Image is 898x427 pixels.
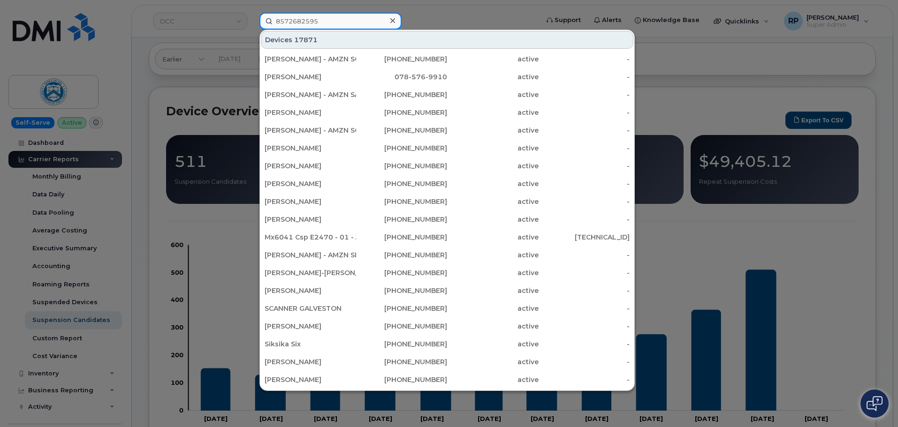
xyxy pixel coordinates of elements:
[356,339,448,349] div: [PHONE_NUMBER]
[356,197,448,206] div: [PHONE_NUMBER]
[261,300,633,317] a: SCANNER GALVESTON[PHONE_NUMBER]active-
[265,179,356,188] div: [PERSON_NAME]
[356,90,448,99] div: [PHONE_NUMBER]
[261,122,633,139] a: [PERSON_NAME] - AMZN SOH2[PHONE_NUMBER]active-
[447,126,539,135] div: active
[447,375,539,384] div: active
[356,232,448,242] div: [PHONE_NUMBER]
[261,247,633,263] a: [PERSON_NAME] - AMZN SB[PHONE_NUMBER]active-
[447,215,539,224] div: active
[447,143,539,153] div: active
[265,108,356,117] div: [PERSON_NAME]
[356,108,448,117] div: [PHONE_NUMBER]
[265,357,356,367] div: [PERSON_NAME]
[447,108,539,117] div: active
[356,179,448,188] div: [PHONE_NUMBER]
[265,322,356,331] div: [PERSON_NAME]
[261,86,633,103] a: [PERSON_NAME] - AMZN SAZ1[PHONE_NUMBER]active-
[265,339,356,349] div: Siksika Six
[261,140,633,157] a: [PERSON_NAME][PHONE_NUMBER]active-
[261,157,633,174] a: [PERSON_NAME][PHONE_NUMBER]active-
[265,250,356,260] div: [PERSON_NAME] - AMZN SB
[539,126,630,135] div: -
[539,161,630,171] div: -
[261,31,633,49] div: Devices
[265,72,356,82] div: [PERSON_NAME]
[539,108,630,117] div: -
[447,286,539,295] div: active
[259,13,402,30] input: Find something...
[356,357,448,367] div: [PHONE_NUMBER]
[261,371,633,388] a: [PERSON_NAME][PHONE_NUMBER]active-
[539,268,630,277] div: -
[539,197,630,206] div: -
[265,286,356,295] div: [PERSON_NAME]
[356,126,448,135] div: [PHONE_NUMBER]
[261,193,633,210] a: [PERSON_NAME][PHONE_NUMBER]active-
[539,179,630,188] div: -
[447,304,539,313] div: active
[539,304,630,313] div: -
[261,389,633,406] a: ABM CONNECT[PHONE_NUMBER]active-
[447,54,539,64] div: active
[265,54,356,64] div: [PERSON_NAME] - AMZN SGA2
[539,375,630,384] div: -
[265,215,356,224] div: [PERSON_NAME]
[356,375,448,384] div: [PHONE_NUMBER]
[261,68,633,85] a: [PERSON_NAME]078-576-9910active-
[261,211,633,228] a: [PERSON_NAME][PHONE_NUMBER]active-
[265,126,356,135] div: [PERSON_NAME] - AMZN SOH2
[356,322,448,331] div: [PHONE_NUMBER]
[265,161,356,171] div: [PERSON_NAME]
[265,197,356,206] div: [PERSON_NAME]
[261,282,633,299] a: [PERSON_NAME][PHONE_NUMBER]active-
[447,90,539,99] div: active
[539,72,630,82] div: -
[539,250,630,260] div: -
[265,268,356,277] div: [PERSON_NAME]-[PERSON_NAME]
[356,161,448,171] div: [PHONE_NUMBER]
[447,250,539,260] div: active
[261,318,633,335] a: [PERSON_NAME][PHONE_NUMBER]active-
[261,175,633,192] a: [PERSON_NAME][PHONE_NUMBER]active-
[539,143,630,153] div: -
[539,90,630,99] div: -
[356,54,448,64] div: [PHONE_NUMBER]
[265,143,356,153] div: [PERSON_NAME]
[447,161,539,171] div: active
[356,215,448,224] div: [PHONE_NUMBER]
[356,72,448,82] div: 078-576-9910
[447,179,539,188] div: active
[447,339,539,349] div: active
[261,104,633,121] a: [PERSON_NAME][PHONE_NUMBER]active-
[356,250,448,260] div: [PHONE_NUMBER]
[265,375,356,384] div: [PERSON_NAME]
[539,339,630,349] div: -
[261,51,633,67] a: [PERSON_NAME] - AMZN SGA2[PHONE_NUMBER]active-
[867,396,883,411] img: Open chat
[261,336,633,352] a: Siksika Six[PHONE_NUMBER]active-
[261,353,633,370] a: [PERSON_NAME][PHONE_NUMBER]active-
[539,54,630,64] div: -
[356,304,448,313] div: [PHONE_NUMBER]
[539,215,630,224] div: -
[447,357,539,367] div: active
[356,143,448,153] div: [PHONE_NUMBER]
[356,286,448,295] div: [PHONE_NUMBER]
[447,232,539,242] div: active
[356,268,448,277] div: [PHONE_NUMBER]
[261,229,633,246] a: Mx6041 Csp E2470 - 01 - Jubilee Auditorium Bar Reno - CGY (Static Ip Do Not Susp[PHONE_NUMBER]act...
[265,90,356,99] div: [PERSON_NAME] - AMZN SAZ1
[447,197,539,206] div: active
[539,232,630,242] div: [TECHNICAL_ID]
[265,304,356,313] div: SCANNER GALVESTON
[447,268,539,277] div: active
[265,232,356,242] div: Mx6041 Csp E2470 - 01 - Jubilee Auditorium Bar Reno - CGY (Static Ip Do Not Susp
[539,322,630,331] div: -
[539,286,630,295] div: -
[447,72,539,82] div: active
[261,264,633,281] a: [PERSON_NAME]-[PERSON_NAME][PHONE_NUMBER]active-
[294,35,318,45] span: 17871
[539,357,630,367] div: -
[447,322,539,331] div: active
